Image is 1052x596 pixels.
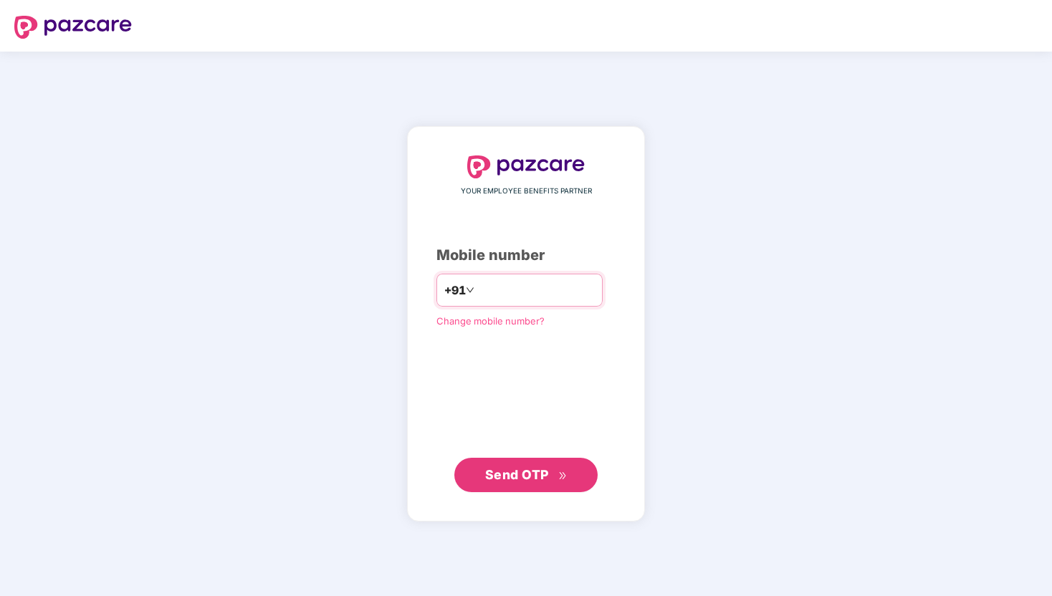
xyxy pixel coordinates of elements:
button: Send OTPdouble-right [454,458,598,492]
span: Send OTP [485,467,549,482]
img: logo [14,16,132,39]
div: Mobile number [436,244,616,266]
a: Change mobile number? [436,315,545,327]
span: +91 [444,282,466,299]
span: down [466,286,474,294]
img: logo [467,155,585,178]
span: YOUR EMPLOYEE BENEFITS PARTNER [461,186,592,197]
span: double-right [558,471,568,481]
